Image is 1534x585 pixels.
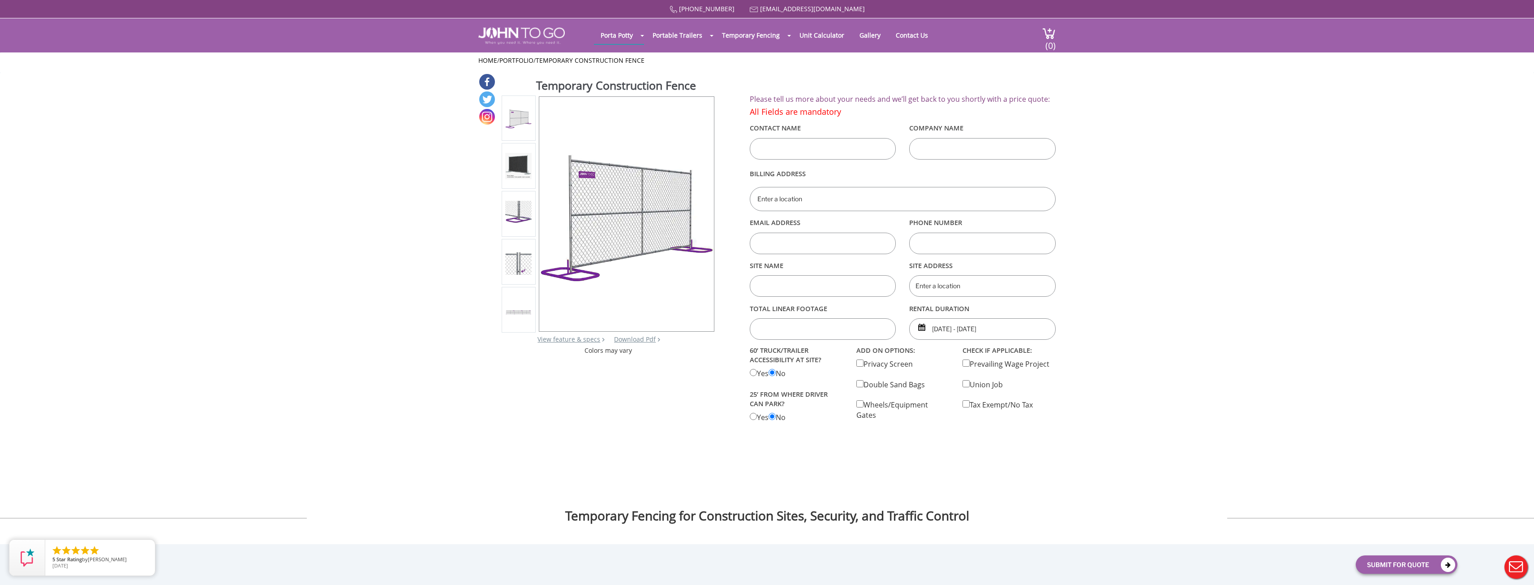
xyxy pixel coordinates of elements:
[750,121,896,136] label: Contact Name
[52,562,68,569] span: [DATE]
[853,26,887,44] a: Gallery
[750,344,843,366] label: 60’ TRUCK/TRAILER ACCESSIBILITY AT SITE?
[909,258,1056,273] label: Site Address
[1042,27,1056,39] img: cart a
[502,346,715,355] div: Colors may vary
[1045,32,1056,52] span: (0)
[1498,549,1534,585] button: Live Chat
[499,56,533,65] a: Portfolio
[670,6,677,13] img: Call
[909,301,1056,316] label: rental duration
[479,74,495,90] a: Facebook
[750,108,1056,117] h4: All Fields are mandatory
[646,26,709,44] a: Portable Trailers
[56,556,82,563] span: Star Rating
[909,215,1056,230] label: Phone Number
[537,335,600,343] a: View feature & specs
[479,91,495,107] a: Twitter
[750,301,896,316] label: Total linear footage
[909,121,1056,136] label: Company Name
[750,163,1056,185] label: Billing Address
[715,26,786,44] a: Temporary Fencing
[889,26,935,44] a: Contact Us
[909,275,1056,297] input: Enter a location
[1356,555,1457,574] button: Submit For Quote
[594,26,640,44] a: Porta Potty
[614,335,656,343] a: Download Pdf
[52,556,55,563] span: 5
[18,549,36,567] img: Review Rating
[505,105,532,131] img: Product
[963,344,1056,357] label: check if applicable:
[657,338,660,342] img: chevron.png
[479,109,495,125] a: Instagram
[80,545,90,556] li: 
[536,78,715,95] h1: Temporary Construction Fence
[750,258,896,273] label: Site Name
[850,344,956,420] div: Privacy Screen Double Sand Bags Wheels/Equipment Gates
[679,4,735,13] a: [PHONE_NUMBER]
[536,56,645,65] a: Temporary Construction Fence
[505,153,532,179] img: Product
[750,95,1056,104] h2: Please tell us more about your needs and we’ll get back to you shortly with a price quote:
[478,27,565,44] img: JOHN to go
[750,7,758,13] img: Mail
[539,126,714,301] img: Product
[750,388,843,410] label: 25’ from where driver can park?
[750,215,896,230] label: Email Address
[743,344,850,423] div: Yes No Yes No
[909,318,1056,340] input: Start date | End date
[478,56,497,65] a: Home
[89,545,100,556] li: 
[760,4,865,13] a: [EMAIL_ADDRESS][DOMAIN_NAME]
[793,26,851,44] a: Unit Calculator
[856,344,950,357] label: add on options:
[750,187,1056,211] input: Enter a location
[956,344,1062,410] div: Prevailing Wage Project Union Job Tax Exempt/No Tax
[70,545,81,556] li: 
[52,545,62,556] li: 
[505,308,532,317] img: Product
[478,56,1056,65] ul: / /
[602,338,605,342] img: right arrow icon
[505,201,532,227] img: Product
[61,545,72,556] li: 
[88,556,127,563] span: [PERSON_NAME]
[505,249,532,275] img: Product
[52,557,148,563] span: by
